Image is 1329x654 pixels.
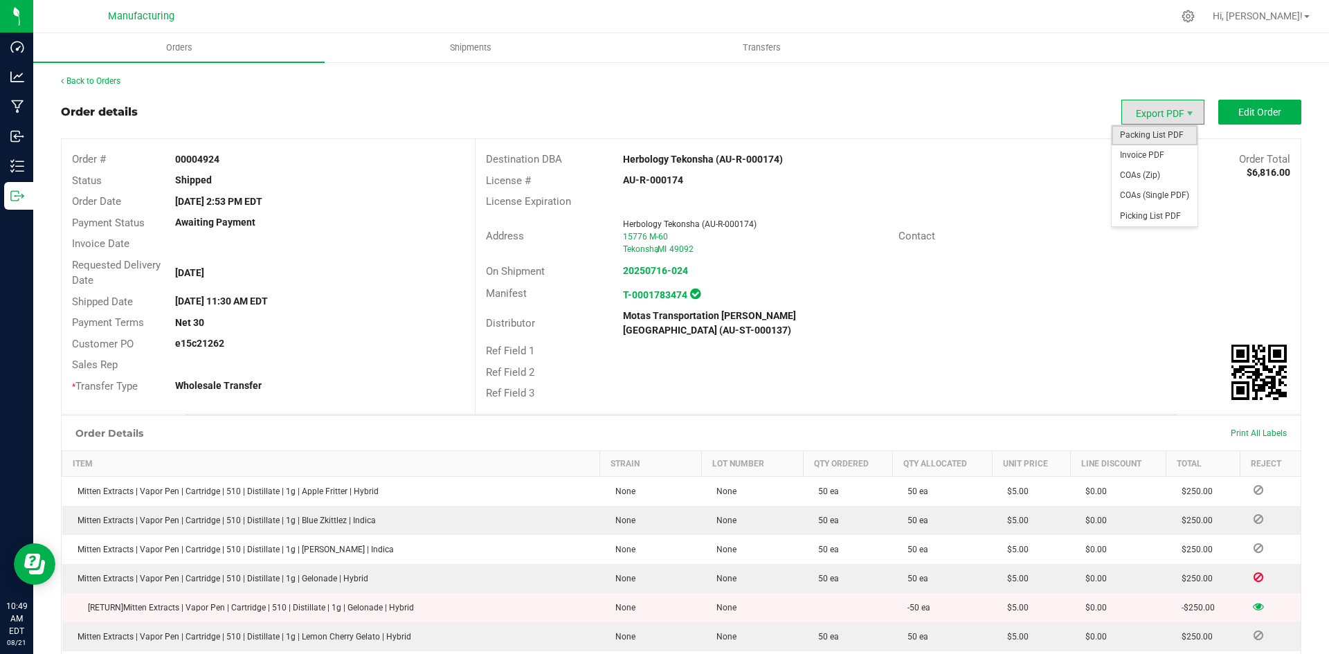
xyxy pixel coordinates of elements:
[78,603,123,612] span: [RETURN]
[1231,428,1287,438] span: Print All Labels
[709,516,736,525] span: None
[892,451,992,476] th: Qty Allocated
[1078,574,1107,583] span: $0.00
[623,244,659,254] span: Tekonsha
[901,574,928,583] span: 50 ea
[1112,145,1197,165] li: Invoice PDF
[623,265,688,276] a: 20250716-024
[61,104,138,120] div: Order details
[175,154,219,165] strong: 00004924
[175,267,204,278] strong: [DATE]
[486,265,545,278] span: On Shipment
[656,244,658,254] span: ,
[486,287,527,300] span: Manifest
[811,632,839,642] span: 50 ea
[1240,451,1301,476] th: Reject
[709,632,736,642] span: None
[71,516,376,525] span: Mitten Extracts | Vapor Pen | Cartridge | 510 | Distillate | 1g | Blue Zkittlez | Indica
[608,545,635,554] span: None
[901,516,928,525] span: 50 ea
[486,387,534,399] span: Ref Field 3
[175,317,204,328] strong: Net 30
[658,244,667,254] span: MI
[486,153,562,165] span: Destination DBA
[1000,545,1029,554] span: $5.00
[1239,153,1290,165] span: Order Total
[1175,516,1213,525] span: $250.00
[486,345,534,357] span: Ref Field 1
[1000,603,1029,612] span: $5.00
[623,174,683,185] strong: AU-R-000174
[724,42,799,54] span: Transfers
[623,289,687,300] a: T-0001783474
[709,487,736,496] span: None
[1078,603,1107,612] span: $0.00
[108,10,174,22] span: Manufacturing
[1175,545,1213,554] span: $250.00
[1112,206,1197,226] span: Picking List PDF
[1218,100,1301,125] button: Edit Order
[623,154,783,165] strong: Herbology Tekonsha (AU-R-000174)
[72,174,102,187] span: Status
[1248,602,1269,610] span: View Rejected Inventory
[61,76,120,86] a: Back to Orders
[1112,165,1197,185] li: COAs (Zip)
[1248,573,1269,581] span: Inventory Rejected
[71,603,414,612] span: Mitten Extracts | Vapor Pen | Cartridge | 510 | Distillate | 1g | Gelonade | Hybrid
[486,366,534,379] span: Ref Field 2
[623,310,796,336] strong: Motas Transportation [PERSON_NAME][GEOGRAPHIC_DATA] (AU-ST-000137)
[1238,107,1281,118] span: Edit Order
[1231,345,1287,400] qrcode: 00004924
[623,219,757,229] span: Herbology Tekonsha (AU-R-000174)
[1000,632,1029,642] span: $5.00
[811,487,839,496] span: 50 ea
[71,487,379,496] span: Mitten Extracts | Vapor Pen | Cartridge | 510 | Distillate | 1g | Apple Fritter | Hybrid
[1078,632,1107,642] span: $0.00
[1175,632,1213,642] span: $250.00
[608,632,635,642] span: None
[175,217,255,228] strong: Awaiting Payment
[901,545,928,554] span: 50 ea
[72,259,161,287] span: Requested Delivery Date
[175,338,224,349] strong: e15c21262
[486,230,524,242] span: Address
[1112,185,1197,206] li: COAs (Single PDF)
[709,574,736,583] span: None
[6,637,27,648] p: 08/21
[33,33,325,62] a: Orders
[10,159,24,173] inline-svg: Inventory
[1166,451,1240,476] th: Total
[72,358,118,371] span: Sales Rep
[175,196,262,207] strong: [DATE] 2:53 PM EDT
[901,603,930,612] span: -50 ea
[1121,100,1204,125] li: Export PDF
[1248,631,1269,639] span: Reject Inventory
[701,451,803,476] th: Lot Number
[72,316,144,329] span: Payment Terms
[811,516,839,525] span: 50 ea
[600,451,702,476] th: Strain
[608,487,635,496] span: None
[72,296,133,308] span: Shipped Date
[175,380,262,391] strong: Wholesale Transfer
[175,296,268,307] strong: [DATE] 11:30 AM EDT
[71,632,411,642] span: Mitten Extracts | Vapor Pen | Cartridge | 510 | Distillate | 1g | Lemon Cherry Gelato | Hybrid
[1112,125,1197,145] span: Packing List PDF
[608,603,635,612] span: None
[325,33,616,62] a: Shipments
[10,189,24,203] inline-svg: Outbound
[1213,10,1303,21] span: Hi, [PERSON_NAME]!
[1179,10,1197,23] div: Manage settings
[608,516,635,525] span: None
[14,543,55,585] iframe: Resource center
[1247,167,1290,178] strong: $6,816.00
[1070,451,1166,476] th: Line Discount
[10,129,24,143] inline-svg: Inbound
[6,600,27,637] p: 10:49 AM EDT
[623,232,668,242] span: 15776 M-60
[1000,487,1029,496] span: $5.00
